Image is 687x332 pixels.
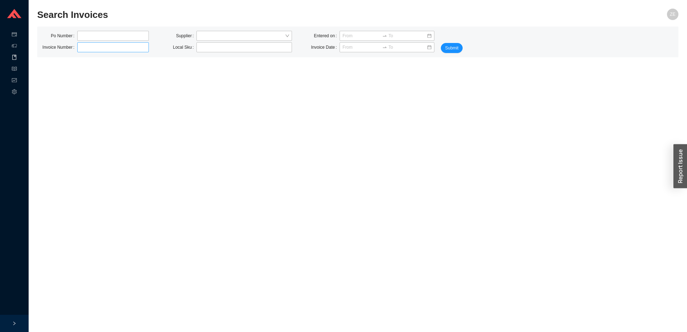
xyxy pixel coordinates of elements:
[670,9,675,20] span: ZE
[382,45,387,50] span: swap-right
[37,9,518,21] h2: Search Invoices
[441,43,463,53] button: Submit
[12,75,17,87] span: fund
[389,32,427,39] input: To
[51,31,77,41] label: Po Number
[382,33,387,38] span: to
[445,44,458,52] span: Submit
[12,87,17,98] span: setting
[314,31,340,41] label: Entered on
[382,45,387,50] span: to
[311,42,340,52] label: Invoice Date
[12,52,17,64] span: book
[43,42,77,52] label: Invoice Number
[389,44,427,51] input: To
[382,33,387,38] span: swap-right
[12,321,16,326] span: right
[12,64,17,75] span: read
[173,42,196,52] label: Local Sku
[342,32,381,39] input: From
[342,44,381,51] input: From
[12,29,17,41] span: credit-card
[176,31,196,41] label: Supplier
